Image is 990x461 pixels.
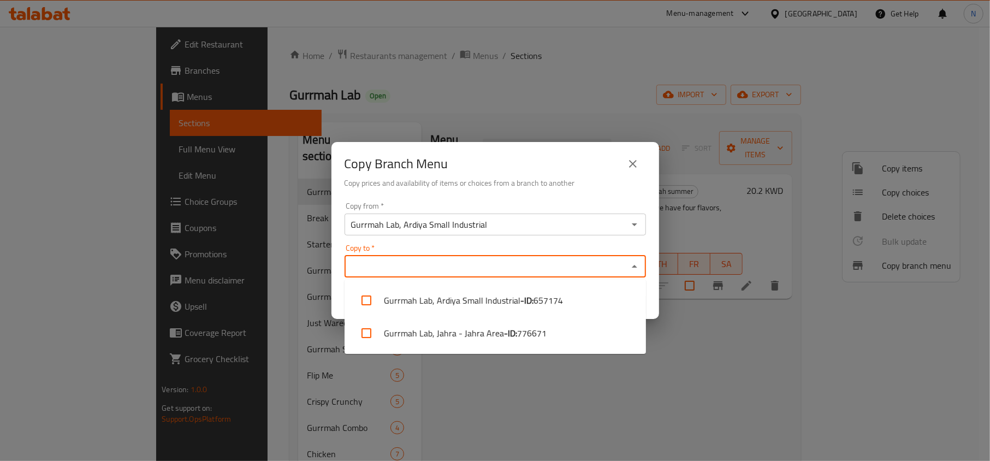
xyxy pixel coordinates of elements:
[627,259,642,274] button: Close
[345,317,646,350] li: Gurrmah Lab, Jahra - Jahra Area
[345,155,448,173] h2: Copy Branch Menu
[533,294,563,307] span: 657174
[517,327,547,340] span: 776671
[520,294,533,307] b: - ID:
[345,177,646,189] h6: Copy prices and availability of items or choices from a branch to another
[627,217,642,232] button: Open
[345,284,646,317] li: Gurrmah Lab, Ardiya Small Industrial
[620,151,646,177] button: close
[504,327,517,340] b: - ID:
